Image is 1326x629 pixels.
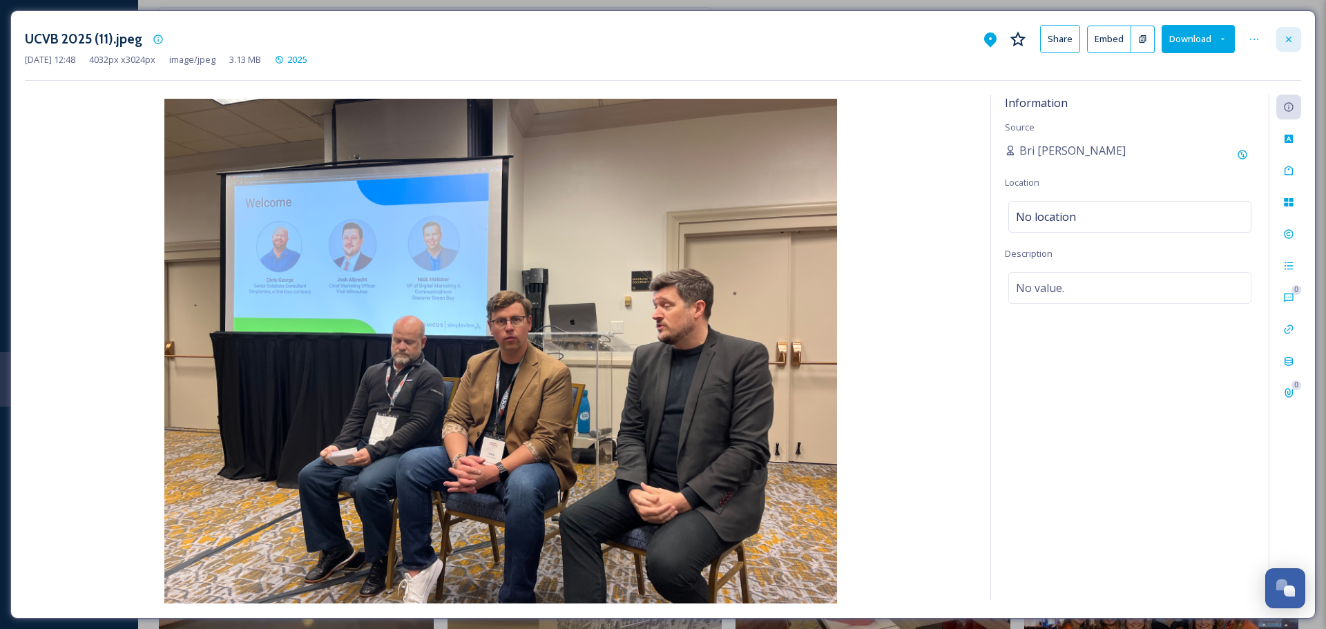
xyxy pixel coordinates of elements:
[89,53,155,66] span: 4032 px x 3024 px
[1291,285,1301,295] div: 0
[169,53,215,66] span: image/jpeg
[1005,95,1068,110] span: Information
[1016,280,1064,296] span: No value.
[1040,25,1080,53] button: Share
[1019,142,1126,159] span: Bri [PERSON_NAME]
[229,53,261,66] span: 3.13 MB
[25,53,75,66] span: [DATE] 12:48
[1005,176,1039,188] span: Location
[1016,209,1076,225] span: No location
[1162,25,1235,53] button: Download
[1005,247,1053,260] span: Description
[25,29,142,49] h3: UCVB 2025 (11).jpeg
[1265,568,1305,608] button: Open Chat
[25,99,977,603] img: UCVB%202025%20(11).jpeg
[287,53,307,66] span: 2025
[1087,26,1131,53] button: Embed
[1291,380,1301,390] div: 0
[1005,121,1035,133] span: Source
